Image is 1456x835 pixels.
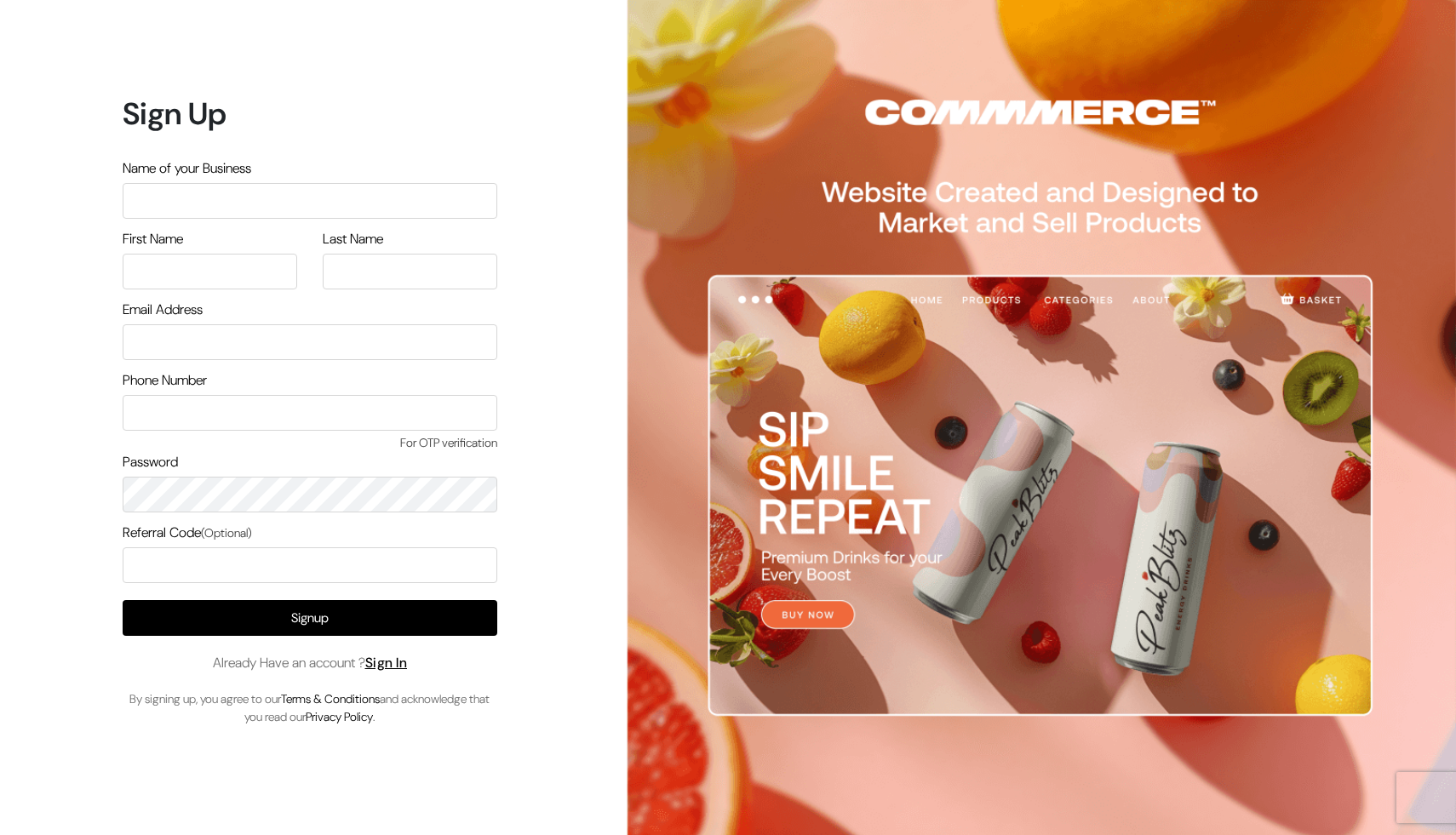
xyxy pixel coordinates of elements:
[365,654,408,672] a: Sign In
[306,709,373,724] a: Privacy Policy
[123,600,497,636] button: Signup
[123,229,183,249] label: First Name
[213,653,408,673] span: Already Have an account ?
[123,434,497,452] span: For OTP verification
[123,690,497,726] p: By signing up, you agree to our and acknowledge that you read our .
[201,525,252,540] span: (Optional)
[281,691,380,706] a: Terms & Conditions
[123,300,203,320] label: Email Address
[123,452,178,472] label: Password
[123,95,497,132] h1: Sign Up
[323,229,383,249] label: Last Name
[123,523,252,543] label: Referral Code
[123,158,251,179] label: Name of your Business
[123,370,207,391] label: Phone Number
